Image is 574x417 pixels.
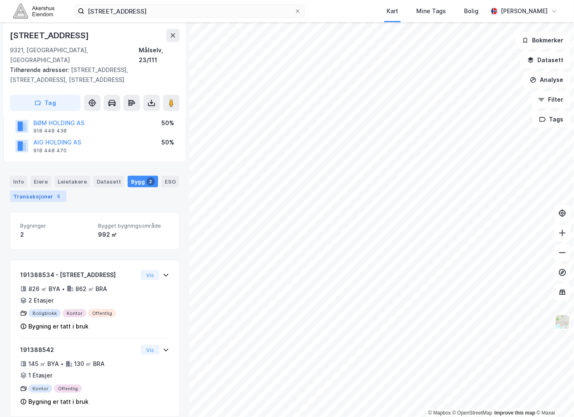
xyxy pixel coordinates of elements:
[75,284,107,294] div: 862 ㎡ BRA
[141,345,159,355] button: Vis
[20,230,91,240] div: 2
[13,4,54,18] img: akershus-eiendom-logo.9091f326c980b4bce74ccdd9f866810c.svg
[20,345,138,355] div: 191388542
[33,128,67,134] div: 918 448 438
[523,72,571,88] button: Analyse
[464,6,478,16] div: Bolig
[501,6,548,16] div: [PERSON_NAME]
[453,410,492,416] a: OpenStreetMap
[520,52,571,68] button: Datasett
[161,137,174,147] div: 50%
[10,176,27,187] div: Info
[62,286,65,292] div: •
[139,45,180,65] div: Målselv, 23/111
[161,118,174,128] div: 50%
[416,6,446,16] div: Mine Tags
[28,359,59,369] div: 145 ㎡ BYA
[533,377,574,417] div: Kontrollprogram for chat
[28,397,89,407] div: Bygning er tatt i bruk
[98,222,169,229] span: Bygget bygningsområde
[10,29,91,42] div: [STREET_ADDRESS]
[10,95,81,111] button: Tag
[74,359,105,369] div: 130 ㎡ BRA
[147,177,155,186] div: 2
[10,45,139,65] div: 9321, [GEOGRAPHIC_DATA], [GEOGRAPHIC_DATA]
[495,410,535,416] a: Improve this map
[10,191,66,202] div: Transaksjoner
[55,192,63,200] div: 5
[61,361,64,367] div: •
[161,176,179,187] div: ESG
[10,66,71,73] span: Tilhørende adresser:
[28,296,54,305] div: 2 Etasjer
[515,32,571,49] button: Bokmerker
[28,370,52,380] div: 1 Etasjer
[98,230,169,240] div: 992 ㎡
[28,321,89,331] div: Bygning er tatt i bruk
[20,222,91,229] span: Bygninger
[531,91,571,108] button: Filter
[428,410,451,416] a: Mapbox
[533,377,574,417] iframe: Chat Widget
[33,147,67,154] div: 918 448 470
[20,270,138,280] div: 191388534 - [STREET_ADDRESS]
[555,314,570,330] img: Z
[84,5,294,17] input: Søk på adresse, matrikkel, gårdeiere, leietakere eller personer
[30,176,51,187] div: Eiere
[532,111,571,128] button: Tags
[128,176,158,187] div: Bygg
[10,65,173,85] div: [STREET_ADDRESS], [STREET_ADDRESS], [STREET_ADDRESS]
[141,270,159,280] button: Vis
[387,6,398,16] div: Kart
[93,176,124,187] div: Datasett
[54,176,90,187] div: Leietakere
[28,284,60,294] div: 826 ㎡ BYA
